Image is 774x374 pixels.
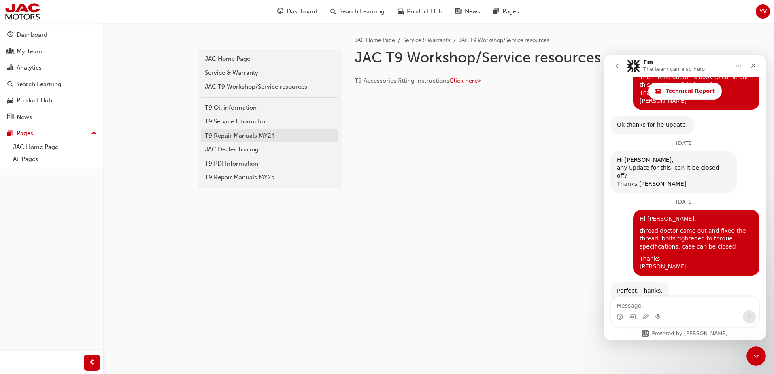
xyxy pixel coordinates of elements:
[201,129,338,143] a: T9 Repair Manuals MY24
[746,346,766,366] iframe: Intercom live chat
[355,77,449,84] span: T9 Accessories fitting instructions
[201,142,338,157] a: JAC Dealer Tooling
[330,6,336,17] span: search-icon
[3,44,100,59] a: My Team
[355,49,620,66] h1: JAC T9 Workshop/Service resources
[398,6,404,17] span: car-icon
[7,97,13,104] span: car-icon
[455,6,461,17] span: news-icon
[277,6,283,17] span: guage-icon
[493,6,499,17] span: pages-icon
[201,80,338,94] a: JAC T9 Workshop/Service resources
[17,63,42,72] div: Analytics
[10,141,100,153] a: JAC Home Page
[465,7,480,16] span: News
[287,7,317,16] span: Dashboard
[449,3,487,20] a: news-iconNews
[756,4,770,19] button: YV
[16,80,62,89] div: Search Learning
[205,54,334,64] div: JAC Home Page
[759,7,767,16] span: YV
[17,129,33,138] div: Pages
[324,3,391,20] a: search-iconSearch Learning
[3,77,100,92] a: Search Learning
[205,82,334,91] div: JAC T9 Workshop/Service resources
[17,47,42,56] div: My Team
[7,130,13,137] span: pages-icon
[17,96,52,105] div: Product Hub
[205,159,334,168] div: T9 PDI Information
[3,60,100,75] a: Analytics
[403,37,451,44] a: Service & Warranty
[459,36,549,45] li: JAC T9 Workshop/Service resources
[205,173,334,182] div: T9 Repair Manuals MY25
[487,3,525,20] a: pages-iconPages
[201,66,338,80] a: Service & Warranty
[89,358,95,368] span: prev-icon
[7,64,13,72] span: chart-icon
[7,114,13,121] span: news-icon
[17,30,47,40] div: Dashboard
[3,110,100,125] a: News
[91,128,97,139] span: up-icon
[205,131,334,140] div: T9 Repair Manuals MY24
[3,126,100,141] button: Pages
[205,103,334,113] div: T9 Oil information
[205,145,334,154] div: JAC Dealer Tooling
[355,37,395,44] a: JAC Home Page
[271,3,324,20] a: guage-iconDashboard
[449,77,481,84] a: Click here>
[7,81,13,88] span: search-icon
[339,7,385,16] span: Search Learning
[205,68,334,78] div: Service & Warranty
[4,2,41,21] img: jac-portal
[3,26,100,126] button: DashboardMy TeamAnalyticsSearch LearningProduct HubNews
[10,153,100,166] a: All Pages
[205,117,334,126] div: T9 Service Information
[17,113,32,122] div: News
[7,48,13,55] span: people-icon
[604,55,766,340] iframe: Intercom live chat
[7,32,13,39] span: guage-icon
[3,28,100,42] a: Dashboard
[3,93,100,108] a: Product Hub
[201,52,338,66] a: JAC Home Page
[201,115,338,129] a: T9 Service Information
[201,157,338,171] a: T9 PDI Information
[201,101,338,115] a: T9 Oil information
[391,3,449,20] a: car-iconProduct Hub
